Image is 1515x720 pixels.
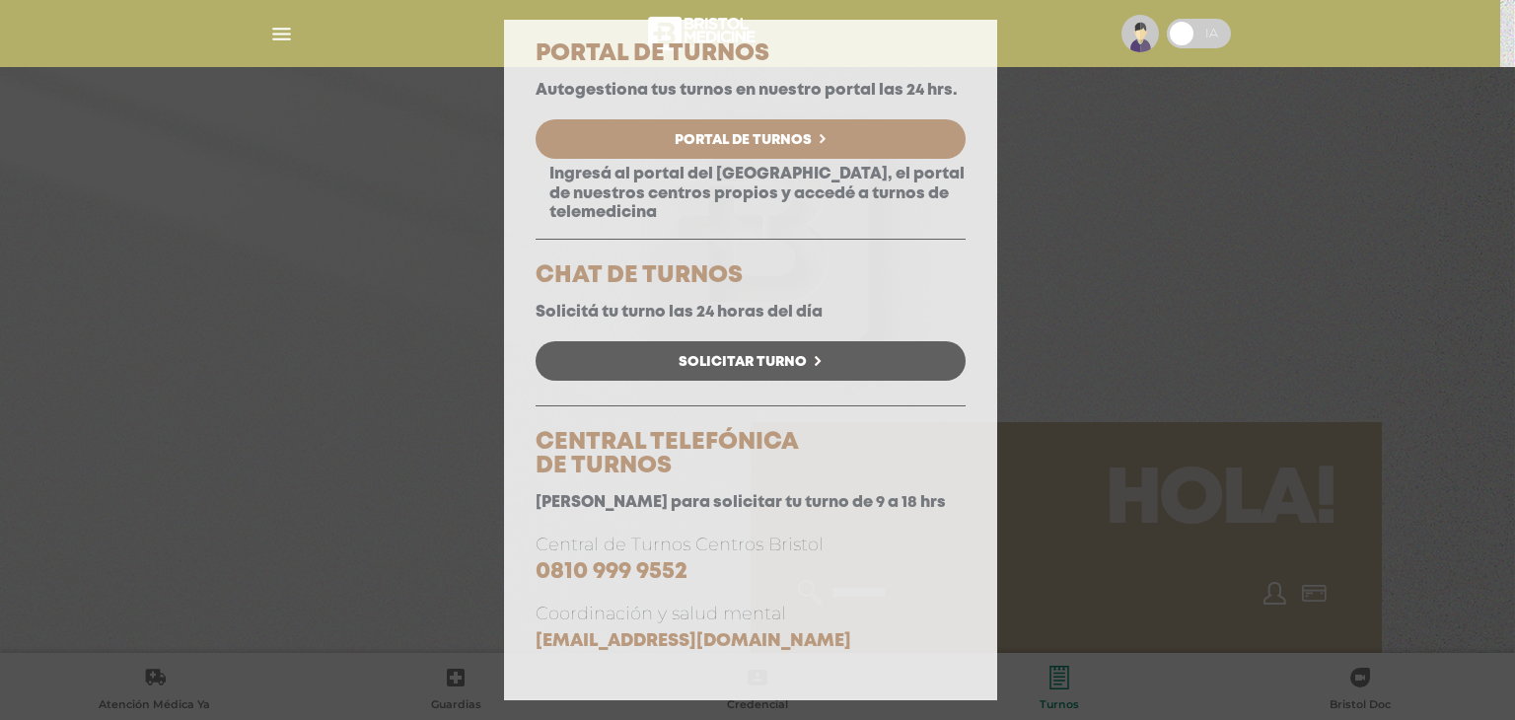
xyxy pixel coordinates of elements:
[536,532,966,586] p: Central de Turnos Centros Bristol
[536,431,966,478] h5: CENTRAL TELEFÓNICA DE TURNOS
[536,81,966,100] p: Autogestiona tus turnos en nuestro portal las 24 hrs.
[536,42,966,66] h5: PORTAL DE TURNOS
[536,165,966,222] p: Ingresá al portal del [GEOGRAPHIC_DATA], el portal de nuestros centros propios y accedé a turnos ...
[536,601,966,654] p: Coordinación y salud mental
[536,561,687,582] a: 0810 999 9552
[536,303,966,322] p: Solicitá tu turno las 24 horas del día
[679,355,807,369] span: Solicitar Turno
[675,133,812,147] span: Portal de Turnos
[536,633,851,649] a: [EMAIL_ADDRESS][DOMAIN_NAME]
[536,119,966,159] a: Portal de Turnos
[536,264,966,288] h5: CHAT DE TURNOS
[536,493,966,512] p: [PERSON_NAME] para solicitar tu turno de 9 a 18 hrs
[536,341,966,381] a: Solicitar Turno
